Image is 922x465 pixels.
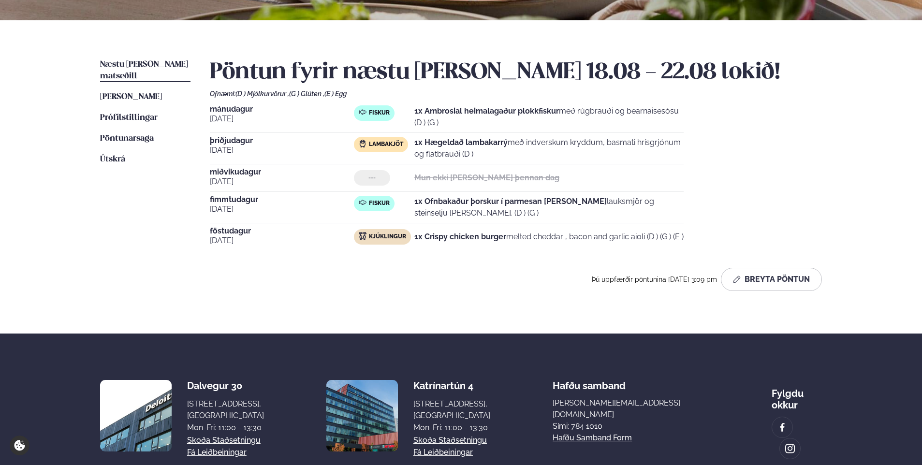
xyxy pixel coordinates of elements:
[210,235,354,247] span: [DATE]
[210,168,354,176] span: miðvikudagur
[369,109,390,117] span: Fiskur
[100,93,162,101] span: [PERSON_NAME]
[210,196,354,203] span: fimmtudagur
[413,380,490,392] div: Katrínartún 4
[413,398,490,421] div: [STREET_ADDRESS], [GEOGRAPHIC_DATA]
[187,435,261,446] a: Skoða staðsetningu
[785,443,795,454] img: image alt
[100,60,188,80] span: Næstu [PERSON_NAME] matseðill
[369,200,390,207] span: Fiskur
[100,133,154,145] a: Pöntunarsaga
[413,435,487,446] a: Skoða staðsetningu
[326,380,398,451] img: image alt
[368,174,376,182] span: ---
[414,105,684,129] p: með rúgbrauði og bearnaisesósu (D ) (G )
[553,432,632,444] a: Hafðu samband form
[553,421,709,432] p: Sími: 784 1010
[187,380,264,392] div: Dalvegur 30
[359,232,366,240] img: chicken.svg
[414,173,559,182] strong: Mun ekki [PERSON_NAME] þennan dag
[289,90,324,98] span: (G ) Glúten ,
[210,59,822,86] h2: Pöntun fyrir næstu [PERSON_NAME] 18.08 - 22.08 lokið!
[772,380,822,411] div: Fylgdu okkur
[210,227,354,235] span: föstudagur
[100,112,158,124] a: Prófílstillingar
[780,438,800,459] a: image alt
[100,154,125,165] a: Útskrá
[414,197,607,206] strong: 1x Ofnbakaður þorskur í parmesan [PERSON_NAME]
[592,276,717,283] span: Þú uppfærðir pöntunina [DATE] 3:09 pm
[210,145,354,156] span: [DATE]
[210,176,354,188] span: [DATE]
[414,106,559,116] strong: 1x Ambrosial heimalagaður plokkfiskur
[324,90,347,98] span: (E ) Egg
[721,268,822,291] button: Breyta Pöntun
[210,105,354,113] span: mánudagur
[414,232,506,241] strong: 1x Crispy chicken burger
[414,231,684,243] p: melted cheddar , bacon and garlic aioli (D ) (G ) (E )
[100,114,158,122] span: Prófílstillingar
[777,422,788,433] img: image alt
[210,203,354,215] span: [DATE]
[100,380,172,451] img: image alt
[369,141,403,148] span: Lambakjöt
[359,108,366,116] img: fish.svg
[414,138,508,147] strong: 1x Hægeldað lambakarrý
[100,91,162,103] a: [PERSON_NAME]
[210,113,354,125] span: [DATE]
[100,155,125,163] span: Útskrá
[359,140,366,147] img: Lamb.svg
[553,372,626,392] span: Hafðu samband
[10,436,29,455] a: Cookie settings
[359,199,366,206] img: fish.svg
[187,398,264,421] div: [STREET_ADDRESS], [GEOGRAPHIC_DATA]
[414,196,684,219] p: lauksmjör og steinselju [PERSON_NAME]. (D ) (G )
[210,90,822,98] div: Ofnæmi:
[553,397,709,421] a: [PERSON_NAME][EMAIL_ADDRESS][DOMAIN_NAME]
[100,134,154,143] span: Pöntunarsaga
[772,417,792,437] a: image alt
[369,233,406,241] span: Kjúklingur
[100,59,190,82] a: Næstu [PERSON_NAME] matseðill
[413,422,490,434] div: Mon-Fri: 11:00 - 13:30
[187,422,264,434] div: Mon-Fri: 11:00 - 13:30
[187,447,247,458] a: Fá leiðbeiningar
[235,90,289,98] span: (D ) Mjólkurvörur ,
[414,137,684,160] p: með indverskum kryddum, basmati hrísgrjónum og flatbrauði (D )
[210,137,354,145] span: þriðjudagur
[413,447,473,458] a: Fá leiðbeiningar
